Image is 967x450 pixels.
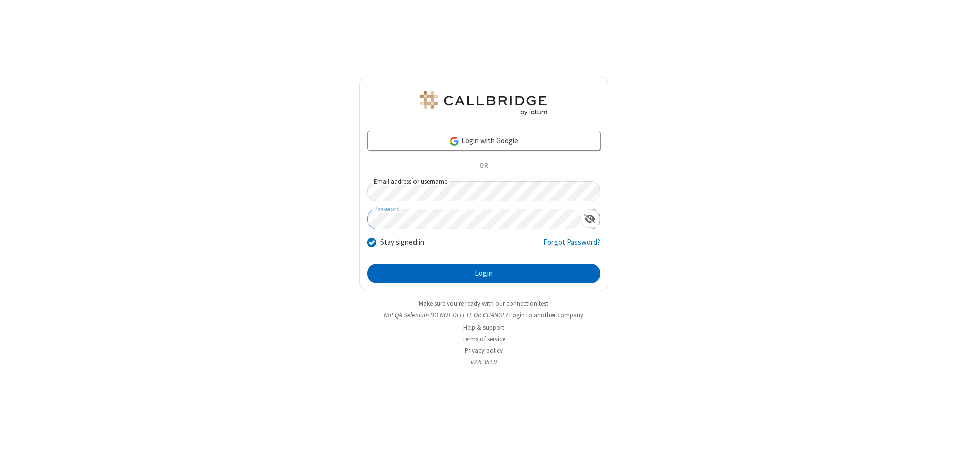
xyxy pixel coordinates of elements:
label: Stay signed in [380,237,424,248]
li: v2.6.352.9 [359,357,608,367]
span: OR [475,159,492,173]
img: QA Selenium DO NOT DELETE OR CHANGE [418,91,549,115]
iframe: Chat [942,424,959,443]
li: Not QA Selenium DO NOT DELETE OR CHANGE? [359,310,608,320]
button: Login to another company [509,310,583,320]
img: google-icon.png [449,136,460,147]
button: Login [367,264,600,284]
input: Email address or username [367,181,600,201]
a: Forgot Password? [543,237,600,256]
input: Password [368,209,580,229]
a: Privacy policy [465,346,503,355]
a: Terms of service [462,335,505,343]
div: Show password [580,209,600,228]
a: Make sure you're ready with our connection test [419,299,548,308]
a: Help & support [463,323,504,332]
a: Login with Google [367,131,600,151]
